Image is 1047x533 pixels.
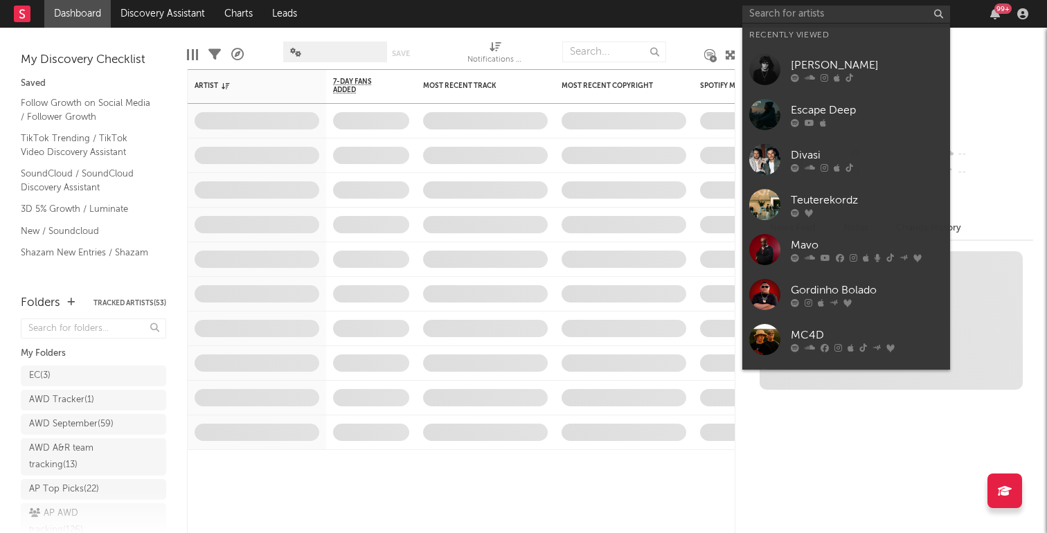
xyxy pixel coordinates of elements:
a: Follow Growth on Social Media / Follower Growth [21,96,152,124]
div: Gordinho Bolado [791,282,943,298]
button: 99+ [990,8,1000,19]
input: Search for folders... [21,318,166,338]
a: Teuterekordz [742,182,950,227]
a: EC(3) [21,365,166,386]
div: Notifications (Artist) [467,52,523,69]
div: -- [941,163,1033,181]
div: My Discovery Checklist [21,52,166,69]
div: Artist [195,82,298,90]
div: 99 + [994,3,1012,14]
a: AWD A&R team tracking(13) [21,438,166,476]
div: A&R Pipeline [231,35,244,75]
div: Mavo [791,237,943,253]
input: Search... [562,42,666,62]
div: AWD September ( 59 ) [29,416,114,433]
a: [PERSON_NAME] [742,362,950,407]
button: Tracked Artists(53) [93,300,166,307]
div: Folders [21,295,60,311]
div: [PERSON_NAME] [791,57,943,73]
a: Top 50/100 Viral / Spotify/Apple Discovery Assistant [21,267,152,309]
span: 7-Day Fans Added [333,78,388,94]
div: AP Top Picks ( 22 ) [29,481,99,498]
div: Most Recent Copyright [562,82,665,90]
div: AWD A&R team tracking ( 13 ) [29,440,127,473]
div: Edit Columns [187,35,198,75]
a: SoundCloud / SoundCloud Discovery Assistant [21,166,152,195]
a: MC4D [742,317,950,362]
a: AWD Tracker(1) [21,390,166,410]
a: 3D 5% Growth / Luminate [21,201,152,217]
div: Most Recent Track [423,82,527,90]
div: Filters [208,35,221,75]
div: Spotify Monthly Listeners [700,82,804,90]
a: [PERSON_NAME] [742,47,950,92]
div: Saved [21,75,166,92]
a: TikTok Trending / TikTok Video Discovery Assistant [21,131,152,159]
a: AWD September(59) [21,414,166,435]
a: New / Soundcloud [21,224,152,239]
div: AWD Tracker ( 1 ) [29,392,94,408]
div: Notifications (Artist) [467,35,523,75]
a: Gordinho Bolado [742,272,950,317]
a: Divasi [742,137,950,182]
a: Escape Deep [742,92,950,137]
div: Escape Deep [791,102,943,118]
div: MC4D [791,327,943,343]
div: EC ( 3 ) [29,368,51,384]
button: Save [392,50,410,57]
a: Shazam New Entries / Shazam [21,245,152,260]
div: -- [941,145,1033,163]
a: Mavo [742,227,950,272]
input: Search for artists [742,6,950,23]
div: Recently Viewed [749,27,943,44]
a: AP Top Picks(22) [21,479,166,500]
div: My Folders [21,345,166,362]
div: Teuterekordz [791,192,943,208]
div: Divasi [791,147,943,163]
